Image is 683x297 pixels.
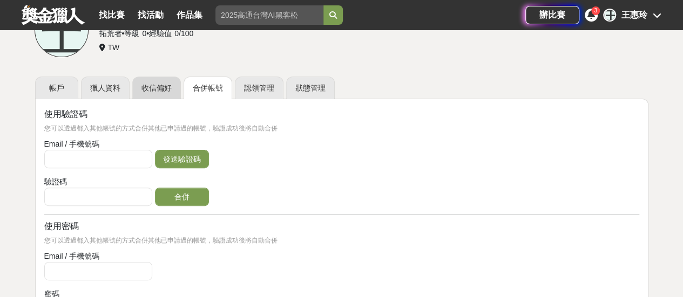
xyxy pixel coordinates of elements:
[155,150,209,168] button: 發送驗證碼
[81,77,130,99] a: 獵人資料
[184,77,232,99] a: 合併帳號
[172,8,207,23] a: 作品集
[35,3,89,57] div: 王
[124,29,139,38] span: 等級
[99,29,122,38] span: 拓荒者
[621,9,647,22] div: 王惠玲
[142,29,146,38] span: 0
[35,77,78,99] a: 帳戶
[44,220,639,233] div: 使用密碼
[133,8,168,23] a: 找活動
[108,43,120,52] span: TW
[44,139,639,150] div: Email / 手機號碼
[525,6,579,24] a: 辦比賽
[94,8,129,23] a: 找比賽
[174,29,193,38] span: 0 / 100
[122,29,125,38] span: •
[146,29,149,38] span: •
[44,176,639,188] div: 驗證碼
[44,236,639,245] div: 您可以透過都入其他帳號的方式合併其他已申請過的帳號，驗證成功後將自動合併
[44,123,639,133] div: 您可以透過都入其他帳號的方式合併其他已申請過的帳號，驗證成功後將自動合併
[132,77,181,99] a: 收信偏好
[286,77,335,99] a: 狀態管理
[594,8,597,13] span: 3
[603,9,616,22] div: 王
[235,77,283,99] a: 認領管理
[155,188,209,206] button: 合併
[44,251,639,262] div: Email / 手機號碼
[215,5,323,25] input: 2025高通台灣AI黑客松
[44,108,639,121] div: 使用驗證碼
[149,29,172,38] span: 經驗值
